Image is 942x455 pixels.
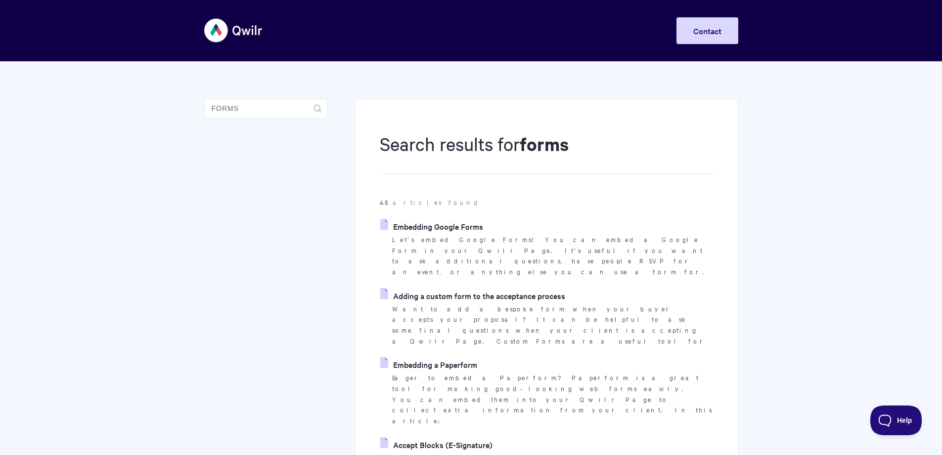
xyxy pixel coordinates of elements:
h1: Search results for [380,131,713,174]
img: Qwilr Help Center [204,12,263,49]
a: Contact [676,17,738,44]
iframe: Toggle Customer Support [870,405,922,435]
p: Want to add a bespoke form when your buyer accepts your proposal? It can be helpful to ask some f... [392,303,713,347]
a: Accept Blocks (E-Signature) [380,437,493,452]
strong: forms [520,132,569,156]
p: Let's embed Google Forms! You can embed a Google Form in your Qwilr Page. It's useful if you want... [392,234,713,277]
strong: 45 [380,198,393,207]
input: Search [204,99,327,118]
a: Embedding Google Forms [380,219,483,234]
a: Embedding a Paperform [380,357,477,372]
a: Adding a custom form to the acceptance process [380,288,565,303]
p: articles found [380,197,713,208]
p: Eager to embed a Paperform? Paperform is a great tool for making good-looking web forms easily. Y... [392,372,713,426]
